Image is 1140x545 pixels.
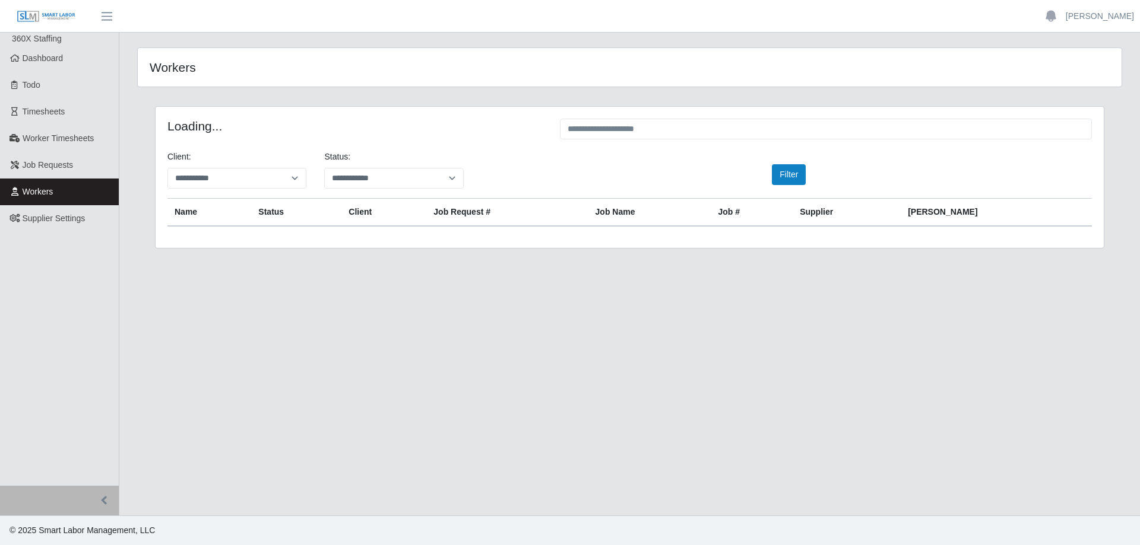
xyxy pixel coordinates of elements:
span: Supplier Settings [23,213,85,223]
h4: Workers [150,60,539,75]
label: Status: [324,151,350,163]
h4: Loading... [167,119,542,133]
span: Todo [23,80,40,90]
th: Supplier [793,199,901,227]
span: Workers [23,187,53,196]
label: Client: [167,151,191,163]
th: Name [167,199,251,227]
span: Timesheets [23,107,65,116]
th: Job Request # [426,199,588,227]
span: Dashboard [23,53,64,63]
span: Job Requests [23,160,74,170]
button: Filter [772,164,806,185]
span: © 2025 Smart Labor Management, LLC [9,525,155,535]
th: Job Name [588,199,711,227]
th: Client [341,199,426,227]
th: Job # [711,199,793,227]
img: SLM Logo [17,10,76,23]
th: [PERSON_NAME] [901,199,1092,227]
th: Status [251,199,341,227]
span: Worker Timesheets [23,133,94,143]
span: 360X Staffing [12,34,62,43]
a: [PERSON_NAME] [1066,10,1134,23]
